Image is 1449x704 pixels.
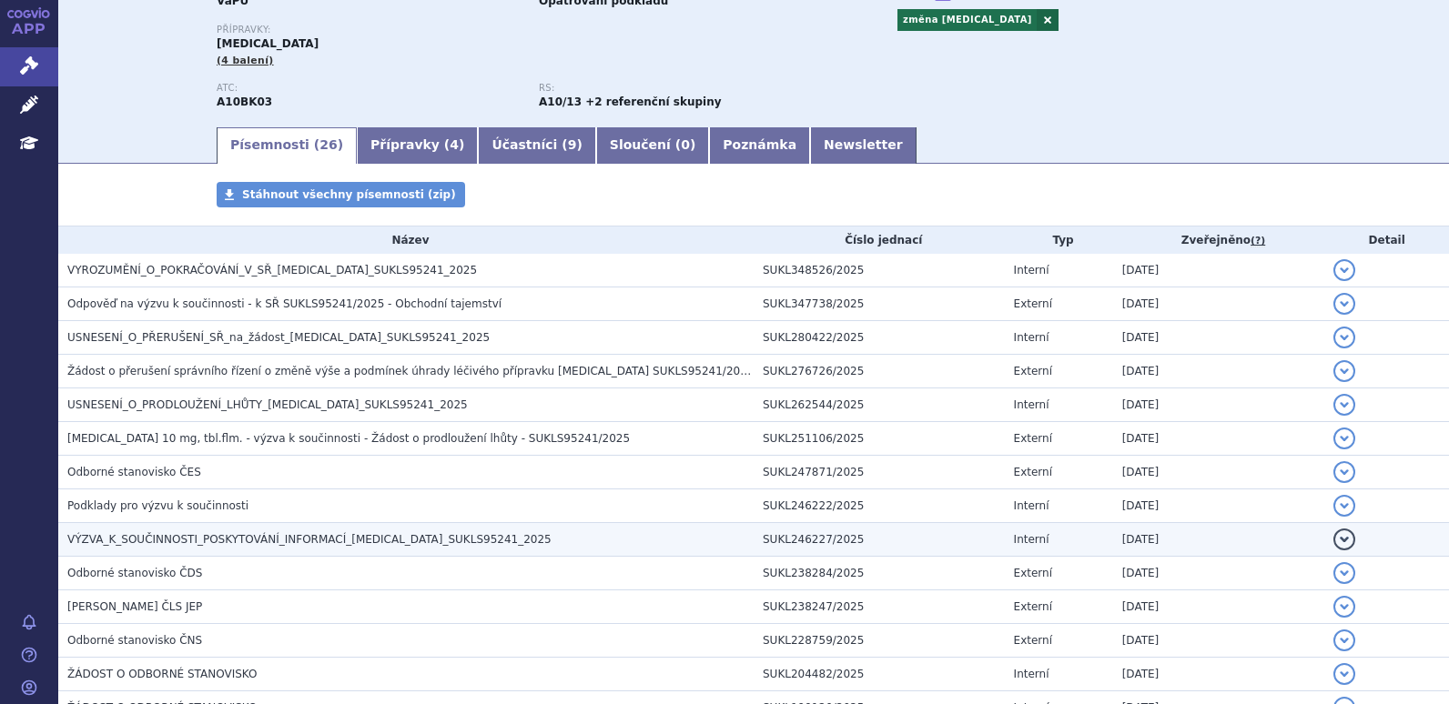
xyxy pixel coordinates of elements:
span: USNESENÍ_O_PŘERUŠENÍ_SŘ_na_žádost_JARDIANCE_SUKLS95241_2025 [67,331,490,344]
span: (4 balení) [217,55,274,66]
td: SUKL262544/2025 [754,388,1005,422]
td: SUKL280422/2025 [754,321,1005,355]
td: SUKL238284/2025 [754,557,1005,590]
span: Odborné stanovisko ČNS [67,634,202,647]
span: Externí [1014,466,1052,478]
td: SUKL251106/2025 [754,422,1005,456]
span: Externí [1014,297,1052,310]
strong: EMPAGLIFLOZIN [217,96,272,108]
td: [DATE] [1113,355,1325,388]
td: [DATE] [1113,388,1325,422]
a: Poznámka [709,127,810,164]
td: SUKL247871/2025 [754,456,1005,489]
span: Externí [1014,365,1052,377]
span: Žádost o přerušení správního řízení o změně výše a podmínek úhrady léčivého přípravku JARDIANCE S... [67,365,754,377]
span: [MEDICAL_DATA] [217,37,319,50]
a: Sloučení (0) [596,127,709,164]
span: VYROZUMĚNÍ_O_POKRAČOVÁNÍ_V_SŘ_JARDIANCE_SUKLS95241_2025 [67,264,477,277]
a: Přípravky (4) [357,127,478,164]
button: detail [1333,495,1355,517]
span: Stanovisko ČGGS ČLS JEP [67,600,202,613]
td: [DATE] [1113,287,1325,321]
button: detail [1333,596,1355,618]
td: [DATE] [1113,590,1325,624]
p: ATC: [217,83,521,94]
td: [DATE] [1113,422,1325,456]
td: [DATE] [1113,456,1325,489]
button: detail [1333,327,1355,348]
span: Odborné stanovisko ČDS [67,567,202,579]
a: změna [MEDICAL_DATA] [897,9,1037,31]
p: Přípravky: [217,25,861,35]
span: Odpověď na výzvu k součinnosti - k SŘ SUKLS95241/2025 - Obchodní tajemství [67,297,502,310]
button: detail [1333,461,1355,483]
abbr: (?) [1251,235,1265,247]
p: RS: [539,83,843,94]
span: Externí [1014,432,1052,445]
span: Interní [1014,668,1049,680]
a: Písemnosti (26) [217,127,357,164]
td: SUKL348526/2025 [754,254,1005,287]
td: [DATE] [1113,624,1325,658]
strong: +2 referenční skupiny [585,96,721,108]
span: Interní [1014,533,1049,546]
span: USNESENÍ_O_PRODLOUŽENÍ_LHŮTY_JARDIANCE_SUKLS95241_2025 [67,398,468,411]
a: Newsletter [810,127,917,164]
td: [DATE] [1113,557,1325,590]
span: Jardiance 10 mg, tbl.flm. - výzva k součinnosti - Žádost o prodloužení lhůty - SUKLS95241/2025 [67,432,630,445]
th: Typ [1005,226,1113,254]
a: Stáhnout všechny písemnosti (zip) [217,182,465,207]
td: [DATE] [1113,321,1325,355]
span: Externí [1014,634,1052,647]
span: Interní [1014,398,1049,411]
td: SUKL276726/2025 [754,355,1005,388]
button: detail [1333,663,1355,685]
td: [DATE] [1113,254,1325,287]
span: Externí [1014,567,1052,579]
td: SUKL204482/2025 [754,658,1005,691]
span: Externí [1014,600,1052,613]
button: detail [1333,562,1355,584]
span: 26 [319,137,337,152]
button: detail [1333,293,1355,315]
span: Interní [1014,331,1049,344]
td: SUKL347738/2025 [754,287,1005,321]
strong: metformin a vildagliptin [539,96,582,108]
th: Zveřejněno [1113,226,1325,254]
td: SUKL238247/2025 [754,590,1005,624]
button: detail [1333,629,1355,651]
a: Účastníci (9) [478,127,595,164]
td: [DATE] [1113,658,1325,691]
button: detail [1333,528,1355,550]
span: Stáhnout všechny písemnosti (zip) [242,188,456,201]
span: Interní [1014,499,1049,512]
button: detail [1333,360,1355,382]
span: Interní [1014,264,1049,277]
td: [DATE] [1113,523,1325,557]
th: Detail [1324,226,1449,254]
th: Číslo jednací [754,226,1005,254]
button: detail [1333,259,1355,281]
th: Název [58,226,754,254]
button: detail [1333,394,1355,416]
span: Odborné stanovisko ČES [67,466,201,478]
span: ŽÁDOST O ODBORNÉ STANOVISKO [67,668,257,680]
button: detail [1333,427,1355,449]
td: SUKL246222/2025 [754,489,1005,523]
span: 9 [568,137,577,152]
td: SUKL228759/2025 [754,624,1005,658]
span: VÝZVA_K_SOUČINNOSTI_POSKYTOVÁNÍ_INFORMACÍ_JARDIANCE_SUKLS95241_2025 [67,533,552,546]
span: 4 [450,137,459,152]
td: [DATE] [1113,489,1325,523]
span: 0 [681,137,690,152]
td: SUKL246227/2025 [754,523,1005,557]
span: Podklady pro výzvu k součinnosti [67,499,248,512]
